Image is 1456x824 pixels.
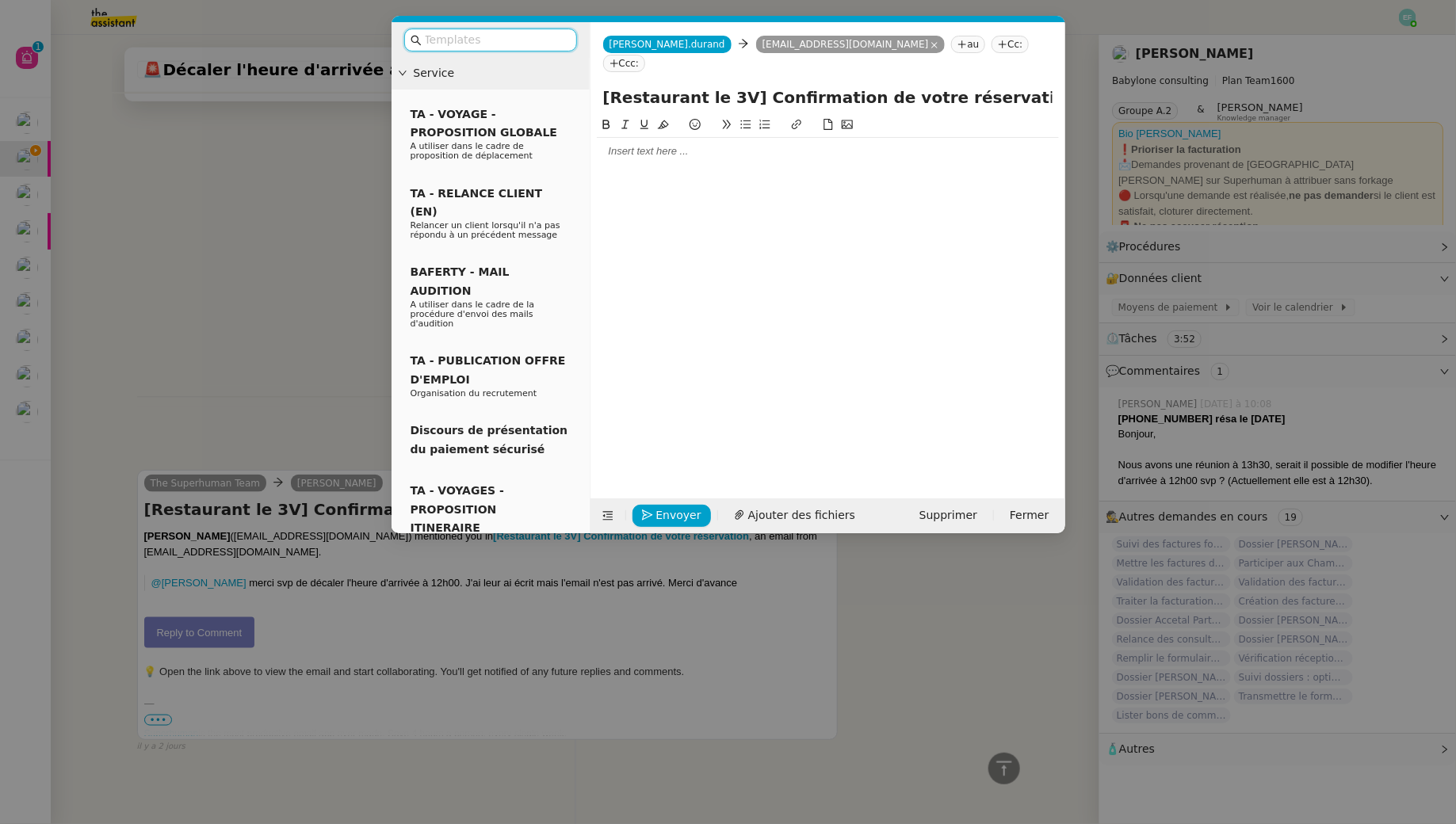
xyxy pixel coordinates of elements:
[756,36,946,53] nz-tag: [EMAIL_ADDRESS][DOMAIN_NAME]
[656,506,701,525] span: Envoyer
[411,220,560,240] span: Relancer un client lorsqu'il n'a pas répondu à un précédent message
[919,506,977,525] span: Supprimer
[1010,506,1049,525] span: Fermer
[748,506,855,525] span: Ajouter des fichiers
[603,86,1053,109] input: Subject
[411,299,535,329] span: A utiliser dans le cadre de la procédure d'envoi des mails d'audition
[411,388,537,399] span: Organisation du recrutement
[411,108,557,139] span: TA - VOYAGE - PROPOSITION GLOBALE
[411,265,510,296] span: BAFERTY - MAIL AUDITION
[632,505,711,527] button: Envoyer
[411,424,568,455] span: Discours de présentation du paiement sécurisé
[610,39,725,50] span: [PERSON_NAME].durand
[992,36,1029,53] nz-tag: Cc:
[910,505,987,527] button: Supprimer
[724,505,865,527] button: Ajouter des fichiers
[392,58,590,89] div: Service
[411,354,566,385] span: TA - PUBLICATION OFFRE D'EMPLOI
[411,141,533,161] span: A utiliser dans le cadre de proposition de déplacement
[411,187,543,218] span: TA - RELANCE CLIENT (EN)
[1000,505,1058,527] button: Fermer
[425,31,567,49] input: Templates
[411,484,504,534] span: TA - VOYAGES - PROPOSITION ITINERAIRE
[603,55,646,72] nz-tag: Ccc:
[414,64,583,82] span: Service
[951,36,985,53] nz-tag: au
